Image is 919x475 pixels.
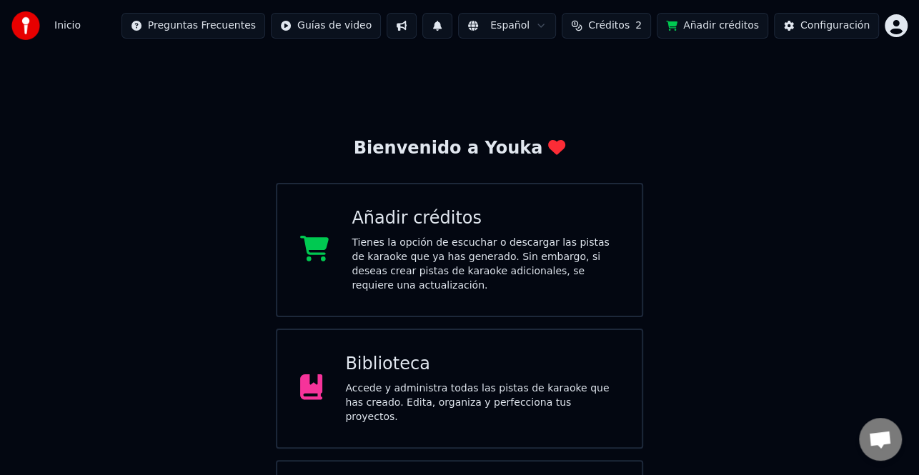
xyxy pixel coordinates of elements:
img: youka [11,11,40,40]
div: Biblioteca [345,353,619,376]
div: Chat abierto [859,418,902,461]
span: Créditos [588,19,630,33]
button: Guías de video [271,13,381,39]
button: Añadir créditos [657,13,768,39]
div: Accede y administra todas las pistas de karaoke que has creado. Edita, organiza y perfecciona tus... [345,381,619,424]
div: Tienes la opción de escuchar o descargar las pistas de karaoke que ya has generado. Sin embargo, ... [352,236,619,293]
button: Créditos2 [562,13,651,39]
button: Configuración [774,13,879,39]
span: 2 [635,19,642,33]
div: Configuración [800,19,870,33]
span: Inicio [54,19,81,33]
button: Preguntas Frecuentes [121,13,265,39]
div: Bienvenido a Youka [354,137,566,160]
div: Añadir créditos [352,207,619,230]
nav: breadcrumb [54,19,81,33]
